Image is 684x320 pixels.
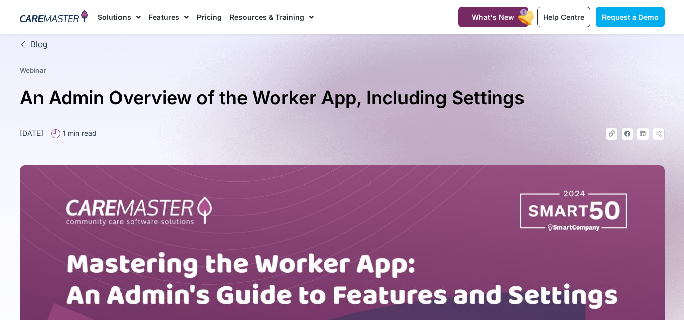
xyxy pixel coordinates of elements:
img: CareMaster Logo [20,10,88,25]
a: Help Centre [537,7,590,27]
a: Request a Demo [596,7,665,27]
span: Request a Demo [602,13,659,21]
span: 1 min read [60,128,97,139]
span: Help Centre [543,13,584,21]
a: Webinar [20,66,46,74]
span: What's New [472,13,514,21]
span: Blog [28,39,47,51]
a: Blog [20,39,665,51]
a: What's New [458,7,528,27]
h1: An Admin Overview of the Worker App, Including Settings [20,83,665,113]
time: [DATE] [20,129,43,138]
